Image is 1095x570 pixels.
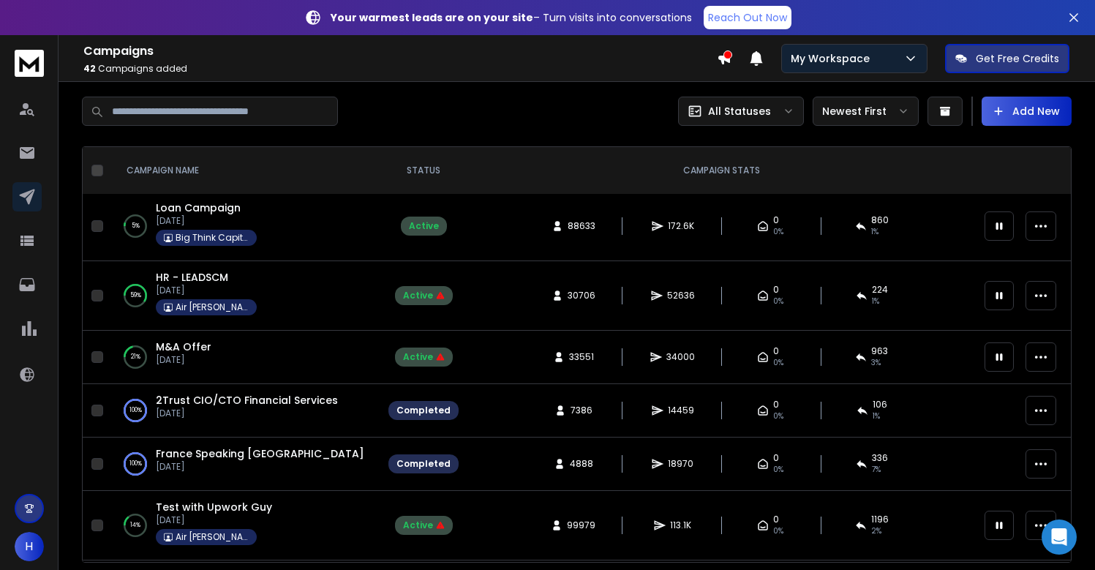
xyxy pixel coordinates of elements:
span: 0 [773,284,779,296]
span: 1 % [873,410,880,422]
span: 1196 [871,514,889,525]
a: Loan Campaign [156,200,241,215]
span: 336 [872,452,888,464]
p: [DATE] [156,514,272,526]
p: 100 % [129,403,142,418]
strong: Your warmest leads are on your site [331,10,533,25]
span: 33551 [569,351,594,363]
p: My Workspace [791,51,876,66]
td: 59%HR - LEADSCM[DATE]Air [PERSON_NAME] [109,261,380,331]
p: [DATE] [156,354,211,366]
p: [DATE] [156,285,257,296]
th: CAMPAIGN NAME [109,147,380,195]
td: 5%Loan Campaign[DATE]Big Think Capital [109,192,380,261]
a: Test with Upwork Guy [156,500,272,514]
p: – Turn visits into conversations [331,10,692,25]
span: 172.6K [668,220,694,232]
span: 0% [773,357,783,369]
span: 30706 [568,290,595,301]
span: 106 [873,399,887,410]
span: 1 % [872,296,879,307]
p: [DATE] [156,408,338,419]
span: 963 [871,345,888,357]
p: Big Think Capital [176,232,249,244]
span: 14459 [668,405,694,416]
p: Air [PERSON_NAME] [176,531,249,543]
div: Completed [396,458,451,470]
p: All Statuses [708,104,771,119]
span: 2 % [871,525,881,537]
div: Completed [396,405,451,416]
button: H [15,532,44,561]
p: 21 % [131,350,140,364]
span: 113.1K [670,520,691,531]
h1: Campaigns [83,42,717,60]
td: 100%2Trust CIO/CTO Financial Services[DATE] [109,384,380,438]
p: [DATE] [156,215,257,227]
span: 1 % [871,226,878,238]
span: 99979 [567,520,595,531]
span: 0% [773,410,783,422]
span: 860 [871,214,889,226]
td: 100%France Speaking [GEOGRAPHIC_DATA][DATE] [109,438,380,491]
span: 224 [872,284,888,296]
p: 59 % [130,288,141,303]
span: 4888 [570,458,593,470]
span: 18970 [668,458,693,470]
a: France Speaking [GEOGRAPHIC_DATA] [156,446,364,461]
button: Add New [982,97,1072,126]
span: 0 [773,399,779,410]
p: Reach Out Now [708,10,787,25]
a: 2Trust CIO/CTO Financial Services [156,393,338,408]
span: 34000 [666,351,695,363]
div: Active [403,520,445,531]
span: 0% [773,525,783,537]
p: Air [PERSON_NAME] [176,301,249,313]
img: logo [15,50,44,77]
button: Get Free Credits [945,44,1069,73]
span: 0% [773,226,783,238]
div: Active [409,220,439,232]
span: 3 % [871,357,881,369]
div: Active [403,290,445,301]
p: Get Free Credits [976,51,1059,66]
span: 0% [773,464,783,476]
span: 52636 [667,290,695,301]
span: 0 [773,214,779,226]
span: 0% [773,296,783,307]
span: 0 [773,345,779,357]
a: M&A Offer [156,340,211,354]
p: 5 % [132,219,140,233]
p: 14 % [130,518,140,533]
a: HR - LEADSCM [156,270,228,285]
span: 88633 [568,220,595,232]
td: 14%Test with Upwork Guy[DATE]Air [PERSON_NAME] [109,491,380,560]
div: Active [403,351,445,363]
th: STATUS [380,147,467,195]
p: [DATE] [156,461,364,473]
span: 7386 [571,405,592,416]
p: Campaigns added [83,63,717,75]
a: Reach Out Now [704,6,791,29]
td: 21%M&A Offer[DATE] [109,331,380,384]
span: 7 % [872,464,881,476]
span: 42 [83,62,96,75]
th: CAMPAIGN STATS [467,147,976,195]
div: Open Intercom Messenger [1042,520,1077,555]
button: Newest First [813,97,919,126]
p: 100 % [129,457,142,471]
span: 0 [773,514,779,525]
span: 0 [773,452,779,464]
